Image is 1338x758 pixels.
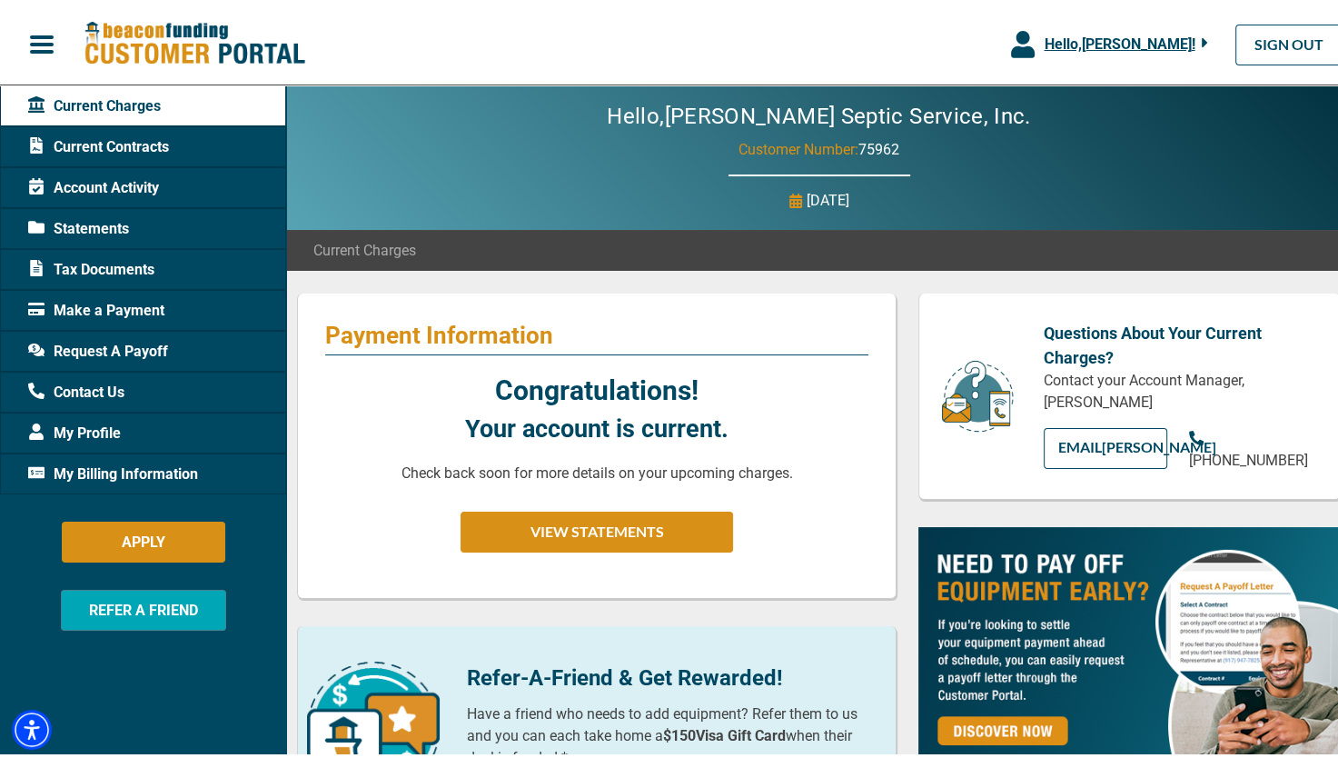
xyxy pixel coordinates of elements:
p: [DATE] [807,186,849,208]
span: Current Charges [313,236,416,258]
span: Tax Documents [28,255,154,277]
span: Contact Us [28,378,124,400]
img: Beacon Funding Customer Portal Logo [84,17,305,64]
b: $150 Visa Gift Card [663,723,786,741]
p: Refer-A-Friend & Get Rewarded! [467,658,869,691]
button: APPLY [62,518,225,559]
span: 75962 [858,137,899,155]
span: Account Activity [28,174,159,195]
span: My Billing Information [28,460,198,482]
a: EMAIL[PERSON_NAME] [1044,424,1167,465]
p: Contact your Account Manager, [PERSON_NAME] [1044,366,1313,410]
div: Accessibility Menu [12,706,52,746]
span: Customer Number: [738,137,858,155]
p: Questions About Your Current Charges? [1044,317,1313,366]
span: [PHONE_NUMBER] [1189,448,1308,465]
span: Make a Payment [28,296,164,318]
p: Your account is current. [465,407,728,444]
a: [PHONE_NUMBER] [1189,424,1313,468]
span: Current Charges [28,92,161,114]
span: Request A Payoff [28,337,168,359]
img: customer-service.png [937,355,1018,431]
p: Payment Information [325,317,868,346]
button: REFER A FRIEND [61,586,226,627]
h2: Hello, [PERSON_NAME] Septic Service, Inc. [552,100,1085,126]
span: Statements [28,214,129,236]
span: Current Contracts [28,133,169,155]
span: My Profile [28,419,121,441]
span: Hello, [PERSON_NAME] ! [1044,32,1194,49]
button: VIEW STATEMENTS [461,508,733,549]
p: Check back soon for more details on your upcoming charges. [401,459,793,481]
p: Congratulations! [495,366,699,407]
